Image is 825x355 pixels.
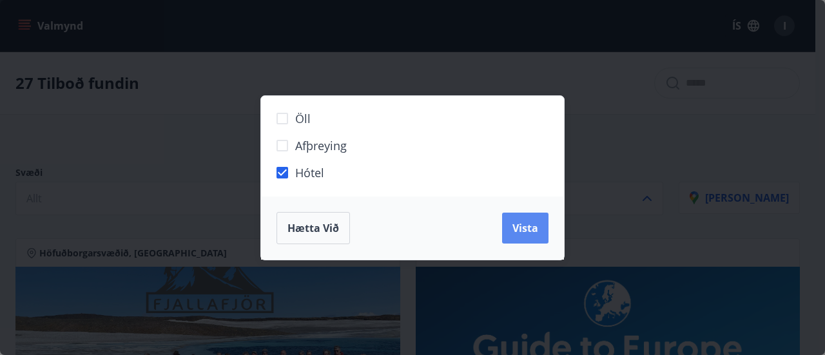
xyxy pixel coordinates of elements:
[295,137,347,154] span: Afþreying
[295,110,311,127] span: Öll
[295,164,324,181] span: Hótel
[502,213,548,244] button: Vista
[277,212,350,244] button: Hætta við
[287,221,339,235] span: Hætta við
[512,221,538,235] span: Vista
